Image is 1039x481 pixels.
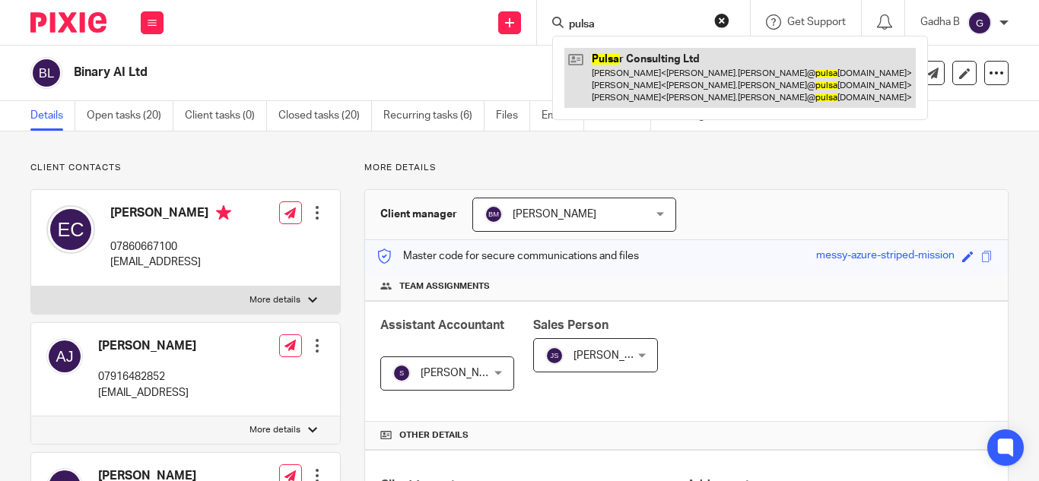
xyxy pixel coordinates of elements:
[392,364,411,382] img: svg%3E
[110,239,231,255] p: 07860667100
[399,280,490,293] span: Team assignments
[513,209,596,220] span: [PERSON_NAME]
[377,248,639,264] p: Master code for secure communications and files
[567,18,704,32] input: Search
[278,101,372,131] a: Closed tasks (20)
[46,338,83,375] img: svg%3E
[216,205,231,220] i: Primary
[110,205,231,224] h4: [PERSON_NAME]
[920,14,960,30] p: Gadha B
[485,205,503,223] img: svg%3E
[787,17,846,27] span: Get Support
[542,101,584,131] a: Emails
[421,368,513,378] span: [PERSON_NAME] B
[399,429,469,441] span: Other details
[30,162,341,174] p: Client contacts
[98,338,196,354] h4: [PERSON_NAME]
[46,205,95,254] img: svg%3E
[249,424,300,436] p: More details
[110,255,231,270] p: [EMAIL_ADDRESS]
[533,319,608,331] span: Sales Person
[574,350,657,361] span: [PERSON_NAME]
[380,319,504,331] span: Assistant Accountant
[30,12,106,33] img: Pixie
[545,347,564,365] img: svg%3E
[30,57,62,89] img: svg%3E
[98,385,196,400] p: [EMAIL_ADDRESS]
[74,65,656,81] h2: Binary AI Ltd
[714,13,729,28] button: Clear
[87,101,173,131] a: Open tasks (20)
[380,207,457,222] h3: Client manager
[383,101,485,131] a: Recurring tasks (6)
[364,162,1009,174] p: More details
[816,248,955,265] div: messy-azure-striped-mission
[185,101,267,131] a: Client tasks (0)
[496,101,530,131] a: Files
[98,369,196,384] p: 07916482852
[968,11,992,35] img: svg%3E
[30,101,75,131] a: Details
[249,294,300,306] p: More details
